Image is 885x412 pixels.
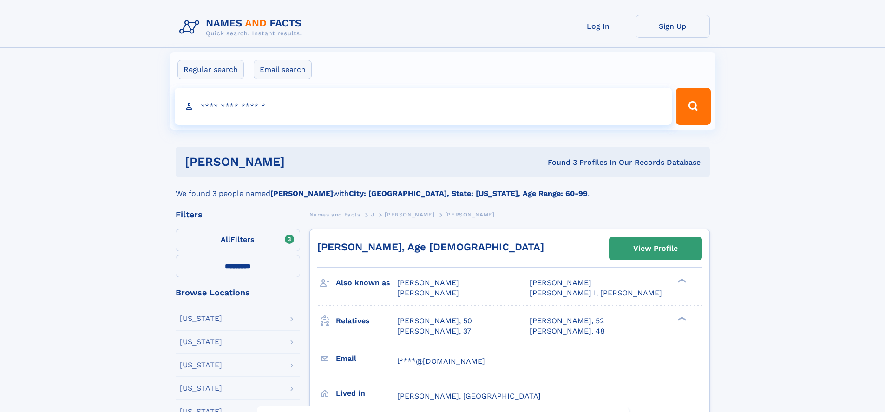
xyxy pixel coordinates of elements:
b: City: [GEOGRAPHIC_DATA], State: [US_STATE], Age Range: 60-99 [349,189,588,198]
input: search input [175,88,672,125]
h3: Lived in [336,386,397,401]
h3: Relatives [336,313,397,329]
a: Sign Up [636,15,710,38]
div: [US_STATE] [180,315,222,322]
div: [US_STATE] [180,361,222,369]
h3: Also known as [336,275,397,291]
a: Names and Facts [309,209,361,220]
div: Browse Locations [176,288,300,297]
button: Search Button [676,88,710,125]
img: Logo Names and Facts [176,15,309,40]
h3: Email [336,351,397,366]
a: [PERSON_NAME] [385,209,434,220]
div: ❯ [675,315,687,321]
a: [PERSON_NAME], 52 [530,316,604,326]
div: ❯ [675,278,687,284]
div: [US_STATE] [180,338,222,346]
a: [PERSON_NAME], 48 [530,326,605,336]
a: [PERSON_NAME], 37 [397,326,471,336]
a: [PERSON_NAME], Age [DEMOGRAPHIC_DATA] [317,241,544,253]
a: [PERSON_NAME], 50 [397,316,472,326]
span: [PERSON_NAME] [397,278,459,287]
a: J [371,209,374,220]
a: View Profile [610,237,701,260]
span: [PERSON_NAME] [445,211,495,218]
a: Log In [561,15,636,38]
span: [PERSON_NAME] [385,211,434,218]
span: [PERSON_NAME] Il [PERSON_NAME] [530,288,662,297]
span: [PERSON_NAME] [397,288,459,297]
span: [PERSON_NAME], [GEOGRAPHIC_DATA] [397,392,541,400]
label: Email search [254,60,312,79]
b: [PERSON_NAME] [270,189,333,198]
label: Filters [176,229,300,251]
div: View Profile [633,238,678,259]
span: All [221,235,230,244]
div: [US_STATE] [180,385,222,392]
h1: [PERSON_NAME] [185,156,416,168]
label: Regular search [177,60,244,79]
div: Filters [176,210,300,219]
div: Found 3 Profiles In Our Records Database [416,157,701,168]
span: [PERSON_NAME] [530,278,591,287]
span: J [371,211,374,218]
div: We found 3 people named with . [176,177,710,199]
